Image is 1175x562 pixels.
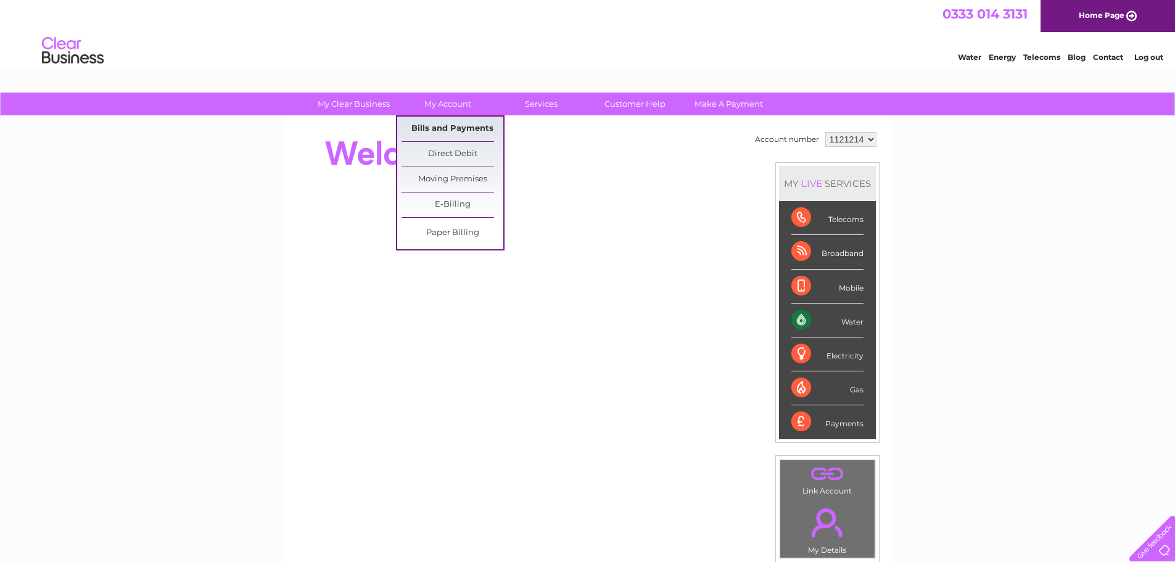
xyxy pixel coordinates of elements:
[402,192,503,217] a: E-Billing
[752,129,822,150] td: Account number
[989,52,1016,62] a: Energy
[791,405,864,439] div: Payments
[783,501,872,544] a: .
[779,166,876,201] div: MY SERVICES
[41,32,104,70] img: logo.png
[402,117,503,141] a: Bills and Payments
[402,142,503,167] a: Direct Debit
[791,337,864,371] div: Electricity
[791,270,864,304] div: Mobile
[678,93,780,115] a: Make A Payment
[783,463,872,485] a: .
[780,498,875,558] td: My Details
[942,6,1028,22] a: 0333 014 3131
[1134,52,1163,62] a: Log out
[1093,52,1123,62] a: Contact
[780,460,875,498] td: Link Account
[958,52,981,62] a: Water
[402,221,503,246] a: Paper Billing
[791,371,864,405] div: Gas
[297,7,880,60] div: Clear Business is a trading name of Verastar Limited (registered in [GEOGRAPHIC_DATA] No. 3667643...
[490,93,592,115] a: Services
[791,235,864,269] div: Broadband
[791,304,864,337] div: Water
[397,93,498,115] a: My Account
[791,201,864,235] div: Telecoms
[1023,52,1060,62] a: Telecoms
[584,93,686,115] a: Customer Help
[1068,52,1086,62] a: Blog
[303,93,405,115] a: My Clear Business
[402,167,503,192] a: Moving Premises
[799,178,825,189] div: LIVE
